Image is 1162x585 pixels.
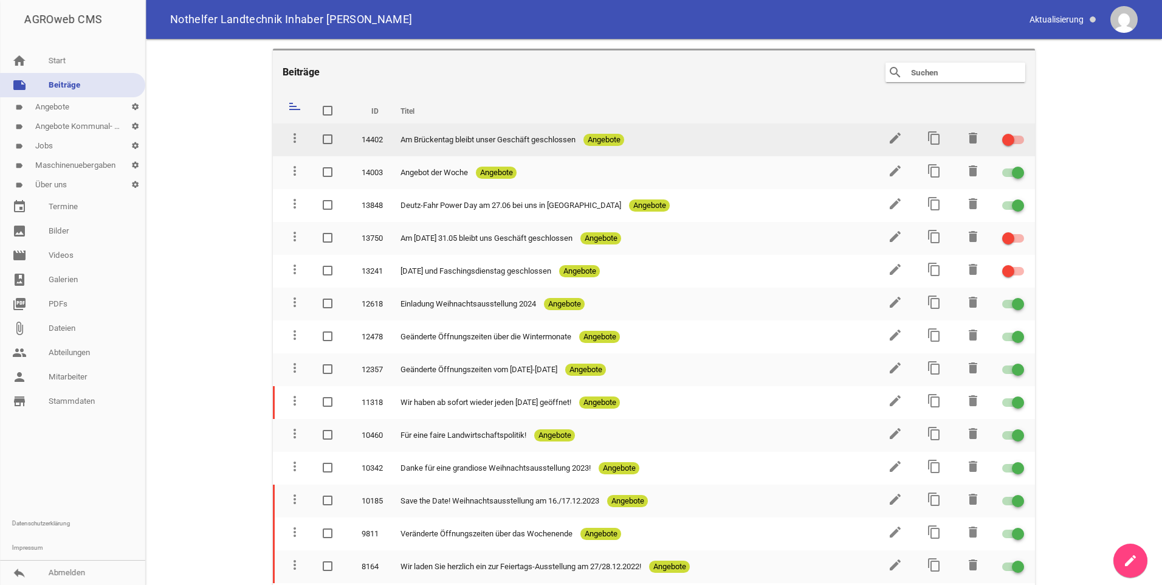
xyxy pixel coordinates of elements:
a: edit [888,171,902,180]
i: content_copy [927,295,941,310]
i: content_copy [927,459,941,474]
td: 9811 [351,517,390,550]
i: label [15,142,23,150]
i: edit [888,459,902,474]
i: content_copy [927,328,941,342]
i: sort [287,99,302,114]
a: edit [888,204,902,213]
i: delete [966,262,980,277]
i: edit [888,131,902,145]
i: settings [125,97,145,117]
i: people [12,345,27,360]
i: delete [966,525,980,539]
a: edit [888,368,902,377]
a: edit [888,138,902,147]
i: attach_file [12,321,27,336]
span: Danke für eine grandiose Weihnachtsausstellung 2023! [401,462,591,474]
i: settings [125,117,145,136]
i: edit [888,361,902,375]
i: delete [966,558,980,572]
i: content_copy [927,196,941,211]
i: delete [966,229,980,244]
span: Für eine faire Landwirtschaftspolitik! [401,429,526,441]
i: edit [888,262,902,277]
i: more_vert [287,459,302,474]
i: delete [966,426,980,441]
i: picture_as_pdf [12,297,27,311]
span: Einladung Weihnachtsausstellung 2024 [401,298,536,310]
span: [DATE] und Faschingsdienstag geschlossen [401,265,551,277]
span: Veränderte Öffnungszeiten über das Wochenende [401,528,572,540]
i: more_vert [287,525,302,539]
i: content_copy [927,426,941,441]
i: settings [125,156,145,175]
td: 8164 [351,550,390,583]
i: edit [888,295,902,310]
td: 10342 [351,452,390,485]
i: edit [888,196,902,211]
i: store_mall_directory [12,394,27,409]
span: Angebote [579,331,620,343]
td: 14402 [351,123,390,156]
i: more_vert [287,558,302,572]
i: content_copy [927,262,941,277]
i: content_copy [927,558,941,572]
a: edit [888,466,902,476]
span: Angebote [599,462,639,474]
i: more_vert [287,131,302,145]
span: Angebote [629,199,670,212]
span: Angebote [476,167,517,179]
input: Suchen [910,65,1007,80]
i: event [12,199,27,214]
i: label [15,162,23,170]
td: 10460 [351,419,390,452]
a: edit [888,499,902,508]
a: edit [888,532,902,541]
a: edit [888,237,902,246]
span: Angebote [565,364,606,376]
i: edit [888,393,902,408]
span: Angebot der Woche [401,167,468,179]
i: delete [966,328,980,342]
a: edit [888,302,902,311]
i: delete [966,361,980,375]
i: content_copy [927,492,941,507]
i: search [888,65,902,80]
span: Angebote [579,396,620,409]
span: Am Brückentag bleibt unser Geschäft geschlossen [401,134,576,146]
a: edit [888,401,902,410]
i: content_copy [927,131,941,145]
a: edit [888,269,902,279]
i: delete [966,393,980,408]
i: more_vert [287,262,302,277]
i: movie [12,248,27,263]
i: more_vert [287,295,302,310]
td: 10185 [351,485,390,517]
span: Angebote [607,495,648,507]
td: 14003 [351,156,390,189]
span: Geänderte Öffnungszeiten vom [DATE]-[DATE] [401,364,557,376]
i: content_copy [927,525,941,539]
i: image [12,224,27,238]
i: more_vert [287,164,302,178]
i: settings [125,136,145,156]
span: Angebote [559,265,600,277]
i: more_vert [287,393,302,408]
span: Geänderte Öffnungszeiten über die Wintermonate [401,331,571,343]
span: Angebote [649,561,690,573]
i: more_vert [287,196,302,211]
i: edit [888,164,902,178]
i: more_vert [287,328,302,342]
i: reply [12,566,27,580]
i: more_vert [287,426,302,441]
span: Angebote [580,528,621,540]
i: delete [966,459,980,474]
i: note [12,78,27,92]
i: edit [888,426,902,441]
i: content_copy [927,393,941,408]
i: delete [966,196,980,211]
i: more_vert [287,361,302,375]
i: settings [125,175,145,195]
i: delete [966,492,980,507]
th: Titel [390,94,875,123]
